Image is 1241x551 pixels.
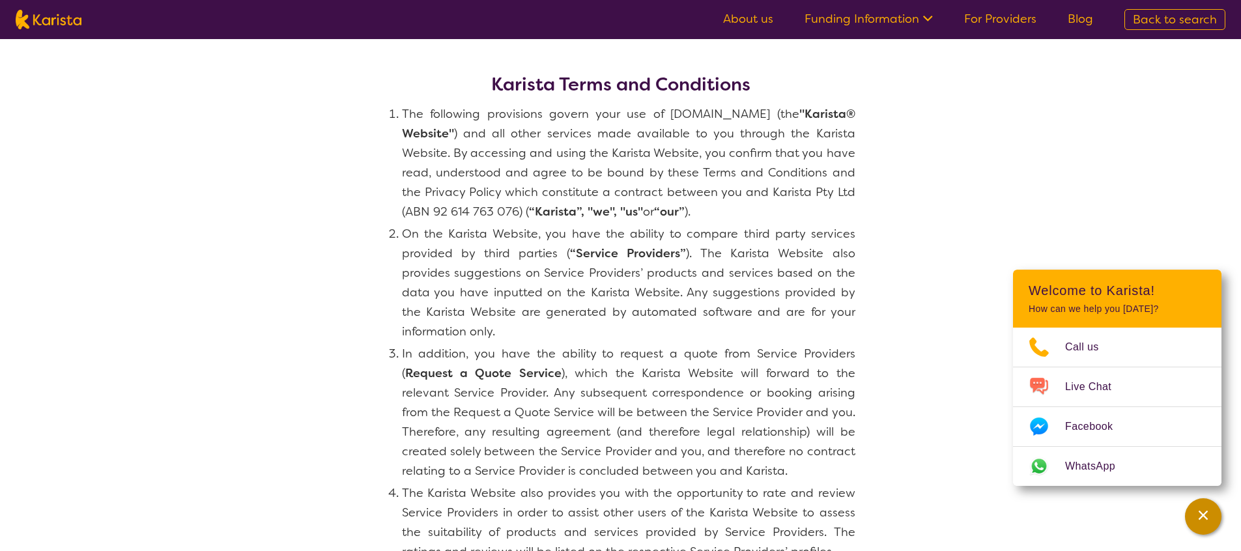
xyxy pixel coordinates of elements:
[1068,11,1093,27] a: Blog
[1124,9,1225,30] a: Back to search
[1013,270,1221,486] div: Channel Menu
[491,73,750,96] h2: Karista Terms and Conditions
[1013,328,1221,486] ul: Choose channel
[805,11,933,27] a: Funding Information
[1029,283,1206,298] h2: Welcome to Karista!
[402,224,855,341] li: On the Karista Website, you have the ability to compare third party services provided by third pa...
[402,104,855,221] li: The following provisions govern your use of [DOMAIN_NAME] (the ) and all other services made avai...
[1065,377,1127,397] span: Live Chat
[723,11,773,27] a: About us
[402,344,855,481] li: In addition, you have the ability to request a quote from Service Providers ( ), which the Karist...
[1185,498,1221,535] button: Channel Menu
[529,204,643,219] b: “Karista”, "we", "us"
[964,11,1036,27] a: For Providers
[1065,457,1131,476] span: WhatsApp
[405,365,562,381] b: Request a Quote Service
[1065,417,1128,436] span: Facebook
[1013,447,1221,486] a: Web link opens in a new tab.
[16,10,81,29] img: Karista logo
[1133,12,1217,27] span: Back to search
[570,246,687,261] b: “Service Providers”
[1065,337,1115,357] span: Call us
[1029,304,1206,315] p: How can we help you [DATE]?
[654,204,685,219] b: “our”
